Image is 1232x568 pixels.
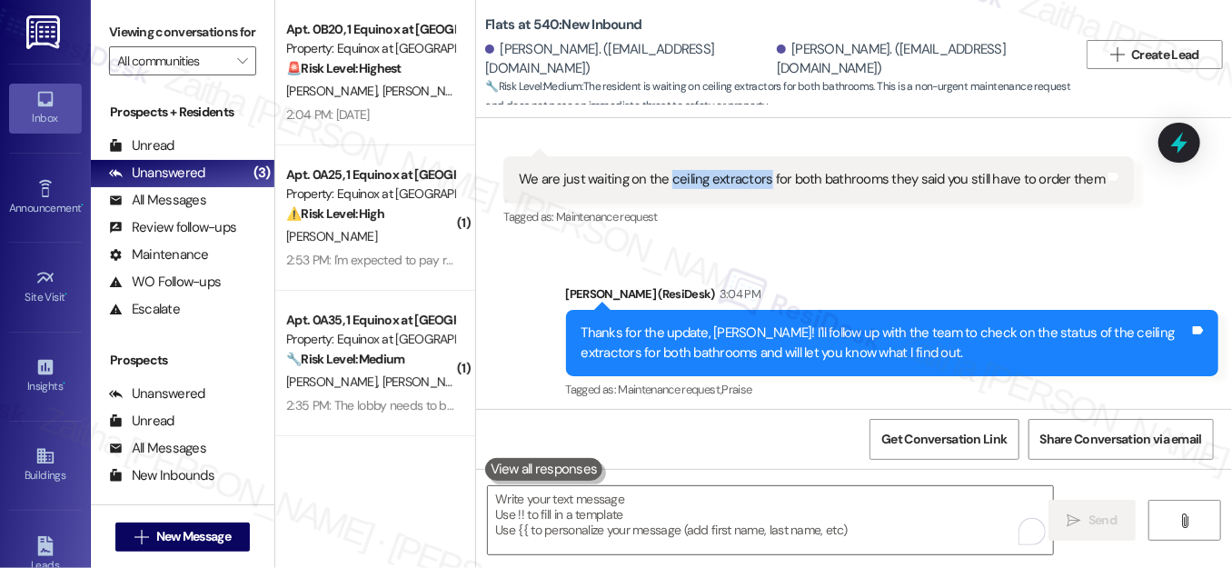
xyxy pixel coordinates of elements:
div: Tagged as: [503,204,1134,230]
span: [PERSON_NAME] [383,83,473,99]
button: Send [1048,500,1137,541]
button: New Message [115,523,250,552]
div: Property: Equinox at [GEOGRAPHIC_DATA] [286,330,454,349]
div: (3) [249,159,275,187]
strong: 🔧 Risk Level: Medium [485,79,581,94]
div: 2:04 PM: [DATE] [286,106,370,123]
a: Buildings [9,441,82,490]
span: : The resident is waiting on ceiling extractors for both bathrooms. This is a non-urgent maintena... [485,77,1078,116]
span: [PERSON_NAME] [383,374,473,390]
div: Review follow-ups [109,218,236,237]
div: Prospects + Residents [91,103,274,122]
b: Flats at 540: New Inbound [485,15,641,35]
div: Property: Equinox at [GEOGRAPHIC_DATA] [286,184,454,204]
div: Apt. 0B20, 1 Equinox at [GEOGRAPHIC_DATA] [286,20,454,39]
div: Tagged as: [566,376,1218,403]
span: [PERSON_NAME] [286,374,383,390]
div: Unread [109,136,174,155]
span: • [65,288,68,301]
div: Apt. 0A35, 1 Equinox at [GEOGRAPHIC_DATA] [286,311,454,330]
a: Inbox [9,84,82,133]
strong: 🚨 Risk Level: Highest [286,60,402,76]
div: New Inbounds [109,466,214,485]
i:  [1068,513,1081,528]
button: Get Conversation Link [869,419,1018,460]
span: New Message [156,527,231,546]
textarea: To enrich screen reader interactions, please activate Accessibility in Grammarly extension settings [488,486,1053,554]
div: All Messages [109,191,206,210]
div: Unanswered [109,384,205,404]
div: Property: Equinox at [GEOGRAPHIC_DATA] [286,39,454,58]
input: All communities [117,46,227,75]
div: Unanswered [109,164,205,183]
div: Apt. 0A25, 1 Equinox at [GEOGRAPHIC_DATA] [286,165,454,184]
div: Unread [109,412,174,431]
strong: 🔧 Risk Level: Medium [286,351,404,367]
div: 2:53 PM: I'm expected to pay rent but I'm not receiving service I'm paying for [286,252,684,268]
button: Create Lead [1087,40,1223,69]
i:  [134,530,148,544]
div: 2:35 PM: The lobby needs to be clean up stairs an all. The window it's a hot mess but I will not ... [286,397,1006,414]
span: [PERSON_NAME] [286,228,377,244]
span: Maintenance request [556,209,658,224]
span: • [63,377,65,390]
div: Escalate [109,300,180,319]
span: Maintenance request , [618,382,721,397]
i:  [237,54,247,68]
div: All Messages [109,439,206,458]
div: Maintenance [109,245,209,264]
img: ResiDesk Logo [26,15,64,49]
div: We are just waiting on the ceiling extractors for both bathrooms they said you still have to orde... [519,170,1105,189]
span: [PERSON_NAME] [286,83,383,99]
a: Insights • [9,352,82,401]
div: Thanks for the update, [PERSON_NAME]! I'll follow up with the team to check on the status of the ... [581,324,1189,363]
span: Get Conversation Link [881,430,1007,449]
label: Viewing conversations for [109,18,256,46]
i:  [1177,513,1191,528]
div: 3:04 PM [715,284,760,304]
span: Praise [721,382,751,397]
div: [PERSON_NAME]. ([EMAIL_ADDRESS][DOMAIN_NAME]) [777,40,1064,79]
div: [PERSON_NAME]. ([EMAIL_ADDRESS][DOMAIN_NAME]) [485,40,772,79]
span: Create Lead [1132,45,1199,65]
i:  [1110,47,1124,62]
button: Share Conversation via email [1028,419,1214,460]
span: Share Conversation via email [1040,430,1202,449]
span: Send [1088,511,1117,530]
a: Site Visit • [9,263,82,312]
strong: ⚠️ Risk Level: High [286,205,384,222]
span: • [81,199,84,212]
div: [PERSON_NAME] (ResiDesk) [566,284,1218,310]
div: Prospects [91,351,274,370]
div: WO Follow-ups [109,273,221,292]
